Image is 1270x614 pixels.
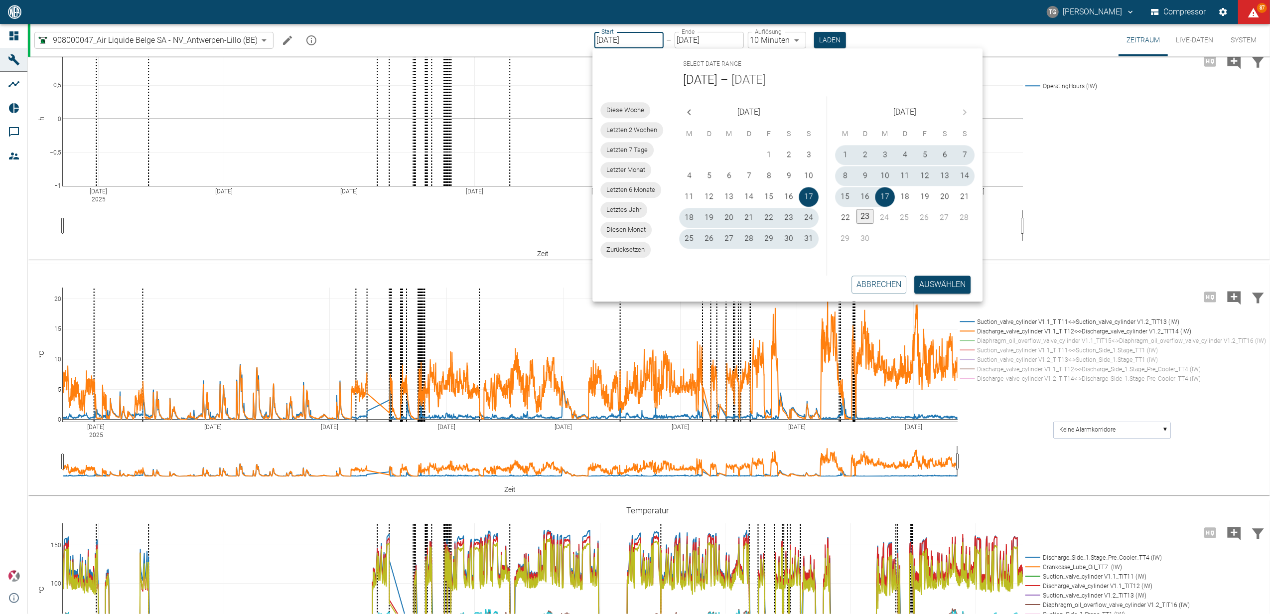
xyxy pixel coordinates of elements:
button: Daten filtern [1246,520,1270,546]
span: Sonntag [956,124,974,144]
button: 23 [856,209,873,224]
button: Daten filtern [1246,284,1270,310]
span: Diesen Monat [600,225,652,235]
button: 3 [875,145,895,165]
button: 8 [836,166,855,186]
button: Auswählen [914,276,971,294]
button: 18 [895,187,915,207]
div: Diese Woche [600,102,650,118]
div: Letzter Monat [600,162,651,178]
span: Montag [680,124,698,144]
p: – [667,34,672,46]
span: Donnerstag [896,124,914,144]
button: 18 [680,208,700,228]
span: Select date range [683,56,741,72]
label: Ende [682,27,695,36]
span: 87 [1257,3,1267,13]
button: 13 [935,166,955,186]
button: 31 [799,229,819,249]
span: Hohe Auflösung nur für Zeiträume von <3 Tagen verfügbar [1198,292,1222,301]
button: Kommentar hinzufügen [1222,48,1246,74]
span: Letztes Jahr [600,205,647,215]
span: 908000047_Air Liquide Belge SA - NV_Antwerpen-Lillo (BE) [53,34,258,46]
span: Diese Woche [600,105,650,115]
button: 14 [739,187,759,207]
button: 5 [700,166,719,186]
button: [DATE] [731,72,766,88]
span: [DATE] [737,105,760,119]
button: 15 [836,187,855,207]
button: 4 [680,166,700,186]
button: 7 [955,145,975,165]
button: 14 [955,166,975,186]
button: 10 [799,166,819,186]
span: Samstag [936,124,954,144]
div: Letzten 2 Wochen [600,122,663,138]
span: Sonntag [800,124,818,144]
button: Daten filtern [1246,48,1270,74]
button: Zeitraum [1119,24,1168,56]
span: Samstag [780,124,798,144]
button: 22 [836,208,856,228]
div: 10 Minuten [748,32,806,48]
button: 6 [935,145,955,165]
button: Einstellungen [1214,3,1232,21]
button: 11 [680,187,700,207]
button: 2 [779,145,799,165]
button: 12 [915,166,935,186]
button: Kommentar hinzufügen [1222,520,1246,546]
button: 25 [680,229,700,249]
a: 908000047_Air Liquide Belge SA - NV_Antwerpen-Lillo (BE) [37,34,258,46]
button: Laden [814,32,846,48]
div: TG [1047,6,1059,18]
span: Letzten 2 Wochen [600,125,663,135]
button: 29 [759,229,779,249]
button: 21 [955,187,975,207]
span: Letzter Monat [600,165,651,175]
span: Mittwoch [876,124,894,144]
button: 19 [700,208,719,228]
span: Freitag [760,124,778,144]
span: Donnerstag [740,124,758,144]
button: Abbrechen [851,276,906,294]
button: 22 [759,208,779,228]
button: 16 [855,187,875,207]
button: thomas.gregoir@neuman-esser.com [1045,3,1136,21]
span: Dienstag [700,124,718,144]
button: 6 [719,166,739,186]
span: Hohe Auflösung nur für Zeiträume von <3 Tagen verfügbar [1198,527,1222,537]
button: 15 [759,187,779,207]
button: 23 [779,208,799,228]
button: 11 [895,166,915,186]
button: mission info [301,30,321,50]
button: Previous month [679,102,699,122]
input: DD.MM.YYYY [675,32,744,48]
button: 16 [779,187,799,207]
button: 19 [915,187,935,207]
button: 7 [739,166,759,186]
label: Start [601,27,614,36]
button: 2 [855,145,875,165]
label: Auflösung [755,27,782,36]
button: 17 [875,187,895,207]
button: [DATE] [683,72,717,88]
span: Zurücksetzen [600,245,651,255]
img: Xplore Logo [8,570,20,582]
span: Mittwoch [720,124,738,144]
img: logo [7,5,22,18]
button: Kommentar hinzufügen [1222,284,1246,310]
button: 3 [799,145,819,165]
text: Keine Alarmkorridore [1060,427,1116,434]
span: Letzten 6 Monate [600,185,661,195]
div: Letztes Jahr [600,202,647,218]
div: Letzten 6 Monate [600,182,661,198]
span: Montag [836,124,854,144]
h5: – [717,72,731,88]
button: Live-Daten [1168,24,1221,56]
button: 8 [759,166,779,186]
button: 24 [799,208,819,228]
button: 20 [719,208,739,228]
div: Zurücksetzen [600,242,651,258]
